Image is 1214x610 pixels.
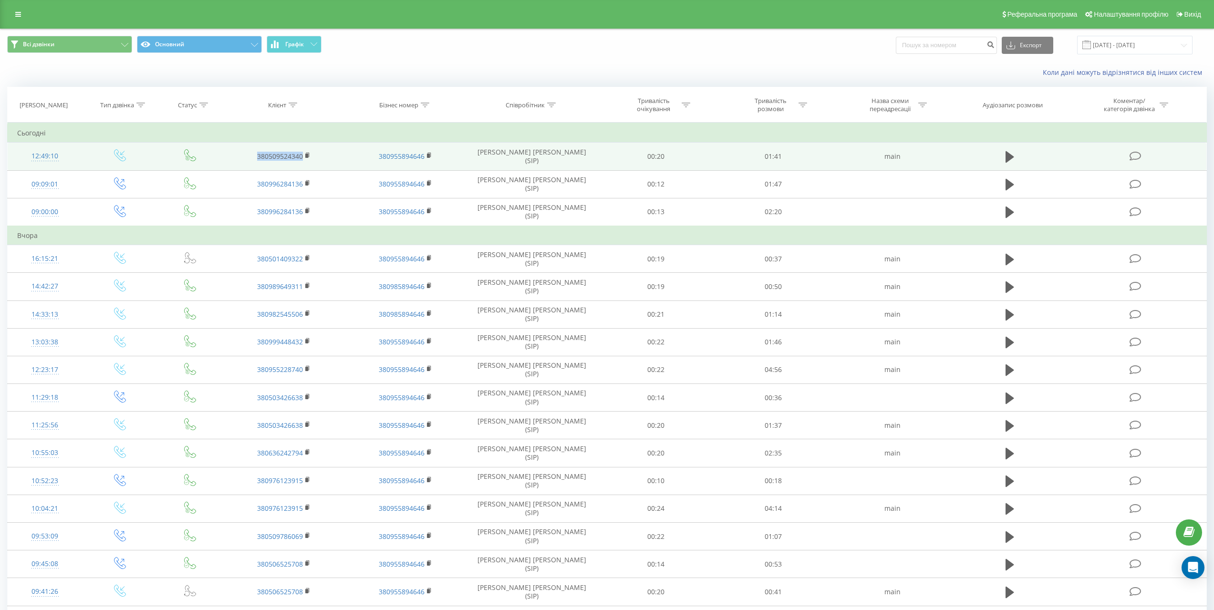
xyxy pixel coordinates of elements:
td: [PERSON_NAME] [PERSON_NAME] (SIP) [467,356,598,383]
a: 380976123915 [257,504,303,513]
td: 00:10 [598,467,715,495]
td: main [831,328,953,356]
a: 380982545506 [257,310,303,319]
span: Всі дзвінки [23,41,54,48]
td: [PERSON_NAME] [PERSON_NAME] (SIP) [467,523,598,550]
div: 10:04:21 [17,499,73,518]
a: 380955894646 [379,254,425,263]
a: 380636242794 [257,448,303,457]
td: 04:14 [715,495,831,522]
span: Вихід [1184,10,1201,18]
td: main [831,412,953,439]
div: Тип дзвінка [100,101,134,109]
div: Співробітник [506,101,545,109]
td: 02:20 [715,198,831,226]
div: Тривалість очікування [628,97,679,113]
td: 01:07 [715,523,831,550]
div: 11:29:18 [17,388,73,407]
div: 09:53:09 [17,527,73,546]
div: 12:23:17 [17,361,73,379]
td: main [831,300,953,328]
a: 380509786069 [257,532,303,541]
input: Пошук за номером [896,37,997,54]
div: 14:42:27 [17,277,73,296]
a: 380976123915 [257,476,303,485]
td: Сьогодні [8,124,1207,143]
a: 380996284136 [257,179,303,188]
td: [PERSON_NAME] [PERSON_NAME] (SIP) [467,273,598,300]
td: main [831,495,953,522]
a: 380999448432 [257,337,303,346]
div: Клієнт [268,101,286,109]
td: 00:22 [598,356,715,383]
div: 14:33:13 [17,305,73,324]
button: Експорт [1002,37,1053,54]
td: main [831,143,953,170]
a: 380955894646 [379,207,425,216]
a: 380501409322 [257,254,303,263]
span: Графік [285,41,304,48]
a: 380503426638 [257,421,303,430]
a: 380955894646 [379,476,425,485]
td: [PERSON_NAME] [PERSON_NAME] (SIP) [467,300,598,328]
a: 380989649311 [257,282,303,291]
a: 380955894646 [379,504,425,513]
td: 00:50 [715,273,831,300]
td: main [831,439,953,467]
div: Тривалість розмови [745,97,796,113]
td: 01:46 [715,328,831,356]
a: 380955894646 [379,152,425,161]
td: 00:19 [598,273,715,300]
a: 380955894646 [379,587,425,596]
a: 380506525708 [257,587,303,596]
a: 380955894646 [379,532,425,541]
a: 380955894646 [379,179,425,188]
td: [PERSON_NAME] [PERSON_NAME] (SIP) [467,143,598,170]
td: 04:56 [715,356,831,383]
td: 00:20 [598,578,715,606]
a: 380955228740 [257,365,303,374]
div: 11:25:56 [17,416,73,434]
td: 00:41 [715,578,831,606]
td: 00:20 [598,439,715,467]
div: 16:15:21 [17,249,73,268]
div: Бізнес номер [379,101,418,109]
div: 13:03:38 [17,333,73,352]
button: Всі дзвінки [7,36,132,53]
button: Основний [137,36,262,53]
td: [PERSON_NAME] [PERSON_NAME] (SIP) [467,170,598,198]
div: [PERSON_NAME] [20,101,68,109]
td: [PERSON_NAME] [PERSON_NAME] (SIP) [467,550,598,578]
td: [PERSON_NAME] [PERSON_NAME] (SIP) [467,467,598,495]
td: 00:18 [715,467,831,495]
div: 09:00:00 [17,203,73,221]
div: Назва схеми переадресації [865,97,916,113]
div: 09:45:08 [17,555,73,573]
td: 00:24 [598,495,715,522]
td: 00:36 [715,384,831,412]
a: 380955894646 [379,559,425,569]
td: [PERSON_NAME] [PERSON_NAME] (SIP) [467,412,598,439]
div: 10:55:03 [17,444,73,462]
td: 00:13 [598,198,715,226]
a: 380985894646 [379,310,425,319]
div: 10:52:23 [17,472,73,490]
td: 02:35 [715,439,831,467]
td: main [831,273,953,300]
td: 00:53 [715,550,831,578]
div: Коментар/категорія дзвінка [1101,97,1157,113]
td: [PERSON_NAME] [PERSON_NAME] (SIP) [467,245,598,273]
div: Аудіозапис розмови [983,101,1043,109]
a: 380955894646 [379,393,425,402]
td: 00:19 [598,245,715,273]
td: 00:12 [598,170,715,198]
td: 01:41 [715,143,831,170]
a: 380955894646 [379,365,425,374]
a: 380955894646 [379,448,425,457]
td: main [831,578,953,606]
a: Коли дані можуть відрізнятися вiд інших систем [1043,68,1207,77]
a: 380503426638 [257,393,303,402]
td: 00:14 [598,550,715,578]
td: 01:14 [715,300,831,328]
td: [PERSON_NAME] [PERSON_NAME] (SIP) [467,439,598,467]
